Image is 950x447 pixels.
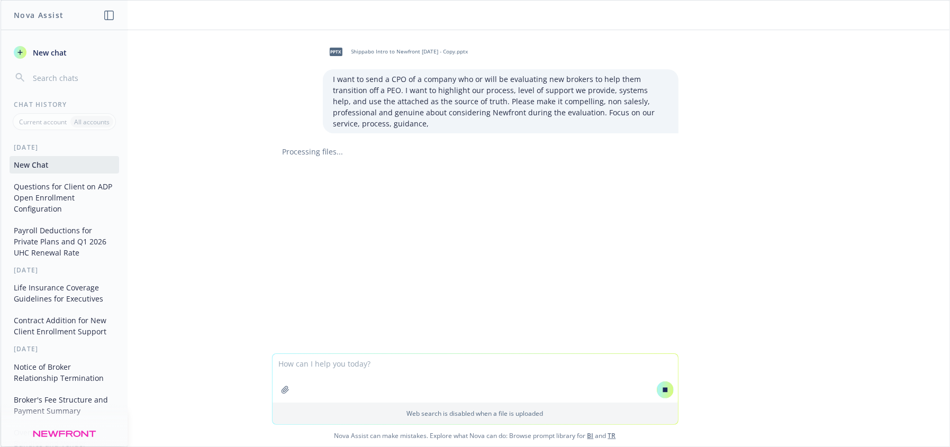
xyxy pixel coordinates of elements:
[5,425,945,446] span: Nova Assist can make mistakes. Explore what Nova can do: Browse prompt library for and
[1,266,128,275] div: [DATE]
[14,10,64,21] h1: Nova Assist
[1,143,128,152] div: [DATE]
[279,409,672,418] p: Web search is disabled when a file is uploaded
[351,48,468,55] span: Shippabo Intro to Newfront [DATE] - Copy.pptx
[10,43,119,62] button: New chat
[10,178,119,217] button: Questions for Client on ADP Open Enrollment Configuration
[10,312,119,340] button: Contract Addition for New Client Enrollment Support
[10,358,119,387] button: Notice of Broker Relationship Termination
[272,146,678,157] div: Processing files...
[10,222,119,261] button: Payroll Deductions for Private Plans and Q1 2026 UHC Renewal Rate
[10,156,119,174] button: New Chat
[1,100,128,109] div: Chat History
[10,391,119,419] button: Broker's Fee Structure and Payment Summary
[1,344,128,353] div: [DATE]
[10,279,119,307] button: Life Insurance Coverage Guidelines for Executives
[587,431,594,440] a: BI
[74,117,110,126] p: All accounts
[31,70,115,85] input: Search chats
[19,117,67,126] p: Current account
[323,39,471,65] div: pptxShippabo Intro to Newfront [DATE] - Copy.pptx
[333,74,668,129] p: I want to send a CPO of a company who or will be evaluating new brokers to help them transition o...
[608,431,616,440] a: TR
[330,48,342,56] span: pptx
[31,47,67,58] span: New chat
